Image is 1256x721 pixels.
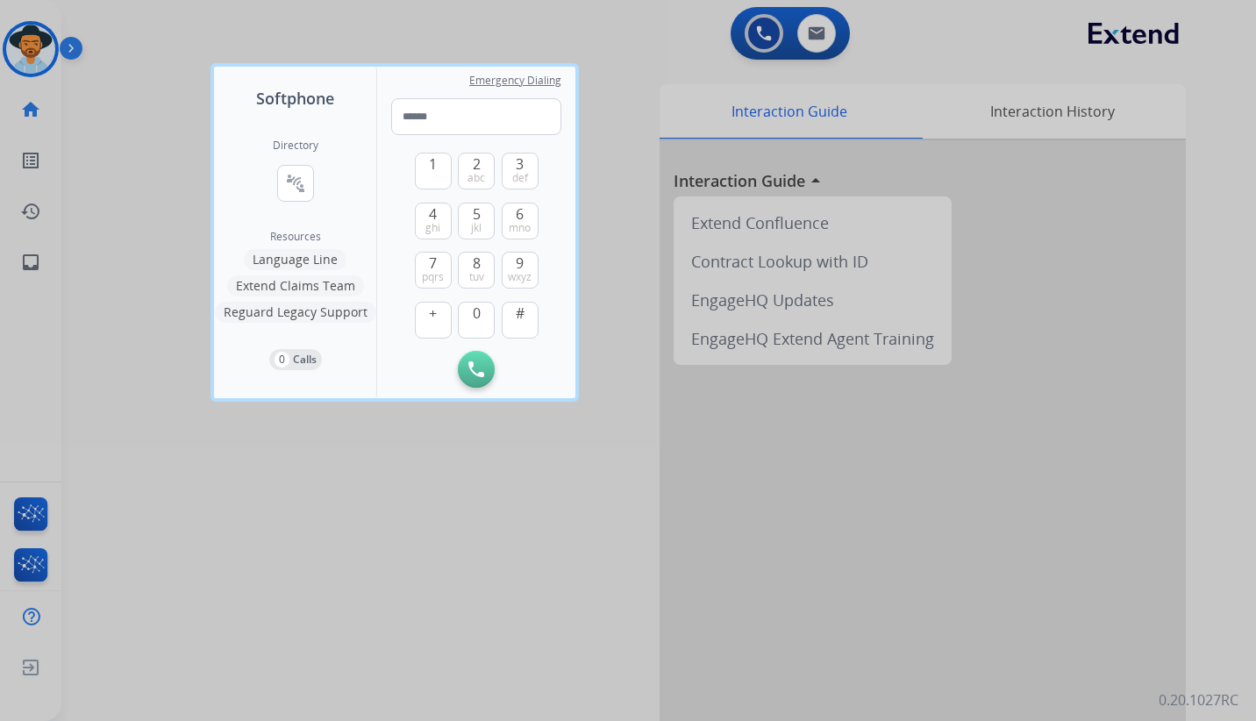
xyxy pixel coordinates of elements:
span: Resources [270,230,321,244]
span: jkl [471,221,482,235]
span: 2 [473,153,481,175]
button: 1 [415,153,452,189]
span: 3 [516,153,524,175]
span: Softphone [256,86,334,111]
span: 6 [516,203,524,225]
button: 4ghi [415,203,452,239]
mat-icon: connect_without_contact [285,173,306,194]
button: 9wxyz [502,252,539,289]
button: 7pqrs [415,252,452,289]
button: 8tuv [458,252,495,289]
h2: Directory [273,139,318,153]
span: 1 [429,153,437,175]
span: 7 [429,253,437,274]
span: 9 [516,253,524,274]
span: ghi [425,221,440,235]
span: # [516,303,525,324]
button: 6mno [502,203,539,239]
button: 0Calls [269,349,322,370]
button: + [415,302,452,339]
p: 0 [275,352,289,368]
span: tuv [469,270,484,284]
button: 0 [458,302,495,339]
button: Extend Claims Team [227,275,364,296]
img: call-button [468,361,484,377]
span: abc [467,171,485,185]
p: Calls [293,352,317,368]
button: Reguard Legacy Support [215,302,376,323]
button: 3def [502,153,539,189]
span: pqrs [422,270,444,284]
span: mno [509,221,531,235]
button: Language Line [244,249,346,270]
span: 4 [429,203,437,225]
span: def [512,171,528,185]
span: 0 [473,303,481,324]
span: wxyz [508,270,532,284]
button: 5jkl [458,203,495,239]
button: 2abc [458,153,495,189]
button: # [502,302,539,339]
span: 5 [473,203,481,225]
span: Emergency Dialing [469,74,561,88]
p: 0.20.1027RC [1159,689,1238,710]
span: 8 [473,253,481,274]
span: + [429,303,437,324]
